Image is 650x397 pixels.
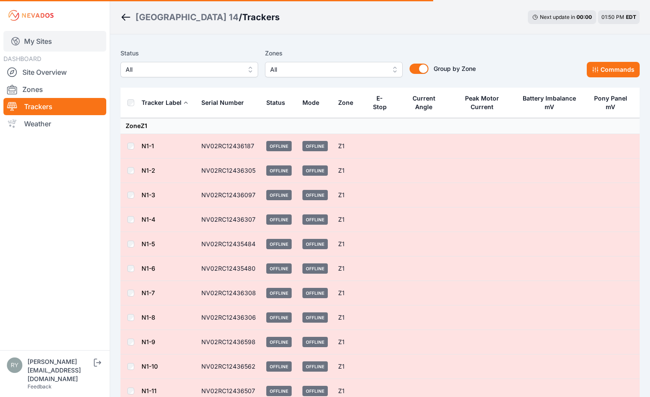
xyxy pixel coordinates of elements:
span: All [126,64,241,75]
button: Peak Motor Current [458,88,511,117]
div: Pony Panel mV [593,94,629,111]
span: Offline [266,386,292,396]
span: Offline [266,312,292,323]
td: NV02RC12436306 [196,305,261,330]
div: Tracker Label [142,98,182,107]
div: [PERSON_NAME][EMAIL_ADDRESS][DOMAIN_NAME] [28,357,92,383]
span: Offline [266,141,292,151]
span: Offline [302,141,328,151]
td: NV02RC12436307 [196,208,261,232]
td: NV02RC12435480 [196,257,261,281]
td: Z1 [333,257,365,281]
td: Z1 [333,134,365,159]
a: N1-1 [142,142,154,150]
button: Tracker Label [142,92,188,113]
span: Offline [302,190,328,200]
label: Zones [265,48,403,58]
a: N1-2 [142,167,155,174]
td: NV02RC12436308 [196,281,261,305]
td: NV02RC12436598 [196,330,261,354]
td: NV02RC12436305 [196,159,261,183]
td: NV02RC12436187 [196,134,261,159]
div: E-Stop [370,94,389,111]
td: Z1 [333,159,365,183]
td: Z1 [333,354,365,379]
div: Peak Motor Current [458,94,506,111]
div: Battery Imbalance mV [522,94,576,111]
a: Trackers [3,98,106,115]
a: Site Overview [3,64,106,81]
span: DASHBOARD [3,55,41,62]
a: N1-3 [142,191,155,198]
td: NV02RC12436097 [196,183,261,208]
span: Offline [266,288,292,298]
span: Offline [266,337,292,347]
label: Status [120,48,258,58]
button: Mode [302,92,326,113]
a: N1-8 [142,314,155,321]
span: Offline [266,165,292,176]
div: Serial Number [201,98,244,107]
span: Group by Zone [434,65,476,72]
div: 00 : 00 [576,14,592,21]
img: Nevados [7,9,55,22]
span: Offline [302,361,328,372]
h3: Trackers [242,11,280,23]
span: Offline [302,337,328,347]
a: N1-7 [142,289,155,296]
button: Serial Number [201,92,251,113]
span: Offline [266,214,292,225]
nav: Breadcrumb [120,6,280,28]
a: Zones [3,81,106,98]
td: Z1 [333,232,365,257]
a: My Sites [3,31,106,52]
a: N1-4 [142,216,155,223]
div: Mode [302,98,319,107]
span: Offline [266,239,292,249]
span: All [270,64,385,75]
div: Status [266,98,285,107]
td: Z1 [333,208,365,232]
button: Status [266,92,292,113]
a: N1-9 [142,338,155,345]
td: Z1 [333,305,365,330]
button: Battery Imbalance mV [522,88,582,117]
span: Offline [302,239,328,249]
td: Z1 [333,281,365,305]
button: All [120,62,258,77]
button: Current Angle [406,88,448,117]
span: Next update in [540,14,575,20]
a: N1-5 [142,240,155,247]
div: Current Angle [406,94,442,111]
td: Zone Z1 [120,118,640,134]
span: Offline [266,263,292,274]
span: 01:50 PM [601,14,624,20]
button: Pony Panel mV [593,88,635,117]
button: Zone [338,92,360,113]
a: Weather [3,115,106,132]
td: NV02RC12435484 [196,232,261,257]
span: Offline [302,214,328,225]
button: All [265,62,403,77]
span: Offline [302,386,328,396]
span: Offline [302,288,328,298]
td: NV02RC12436562 [196,354,261,379]
span: / [239,11,242,23]
span: Offline [266,361,292,372]
span: Offline [266,190,292,200]
a: N1-6 [142,265,155,272]
button: Commands [587,62,640,77]
td: Z1 [333,183,365,208]
span: Offline [302,312,328,323]
span: Offline [302,263,328,274]
td: Z1 [333,330,365,354]
button: E-Stop [370,88,395,117]
div: Zone [338,98,353,107]
img: ryan@bullrockcorp.com [7,357,22,373]
span: EDT [626,14,636,20]
span: Offline [302,165,328,176]
a: N1-10 [142,363,158,370]
a: N1-11 [142,387,157,394]
a: [GEOGRAPHIC_DATA] 14 [136,11,239,23]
